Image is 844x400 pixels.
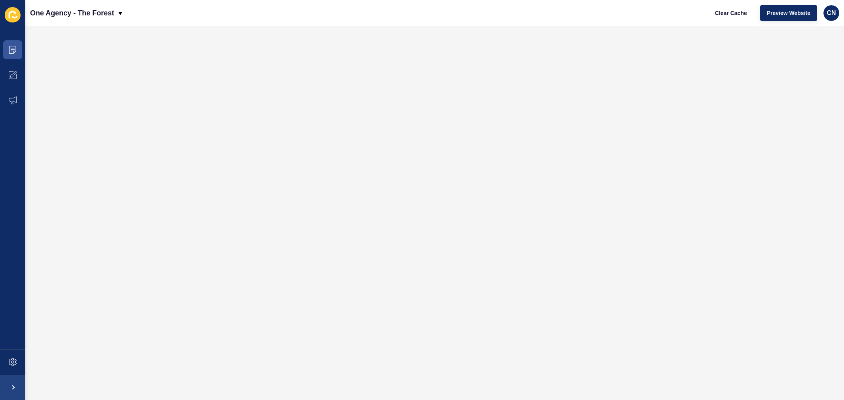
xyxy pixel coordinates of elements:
p: One Agency - The Forest [30,3,114,23]
button: Clear Cache [708,5,754,21]
button: Preview Website [760,5,817,21]
span: Clear Cache [715,9,747,17]
span: Preview Website [767,9,810,17]
span: CN [827,9,836,17]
